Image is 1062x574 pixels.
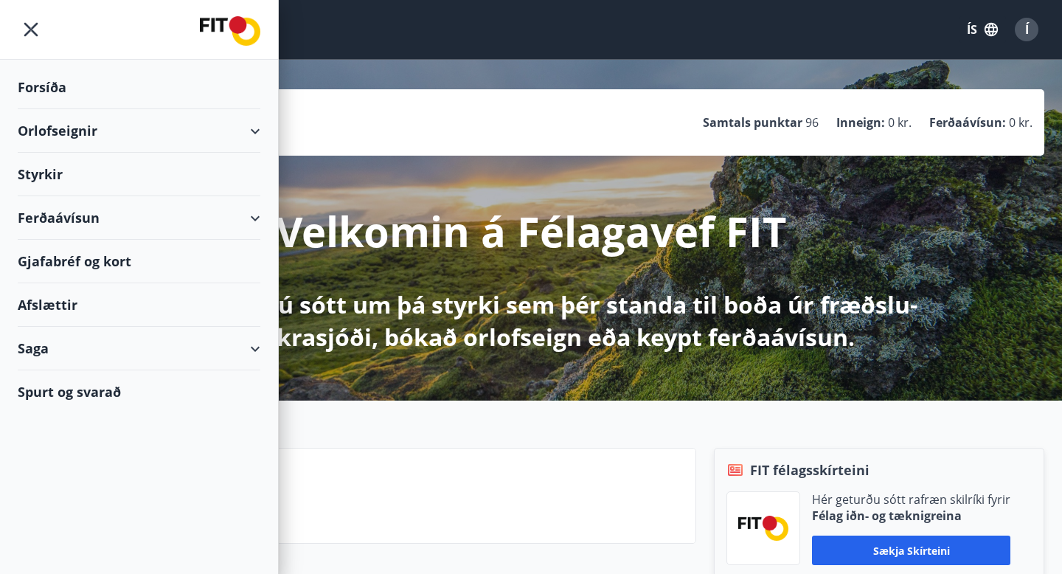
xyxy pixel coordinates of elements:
p: Inneign : [836,114,885,131]
div: Saga [18,327,260,370]
div: Forsíða [18,66,260,109]
p: Félag iðn- og tæknigreina [812,508,1010,524]
button: menu [18,16,44,43]
div: Styrkir [18,153,260,196]
div: Afslættir [18,283,260,327]
p: Spurt og svarað [126,485,684,511]
div: Ferðaávísun [18,196,260,240]
button: Sækja skírteini [812,536,1010,565]
p: Ferðaávísun : [929,114,1006,131]
button: Í [1009,12,1044,47]
p: Velkomin á Félagavef FIT [276,203,786,259]
div: Spurt og svarað [18,370,260,413]
button: ÍS [959,16,1006,43]
span: 0 kr. [1009,114,1032,131]
p: Samtals punktar [703,114,802,131]
img: FPQVkF9lTnNbbaRSFyT17YYeljoOGk5m51IhT0bO.png [738,516,788,540]
span: 96 [805,114,819,131]
img: union_logo [200,16,260,46]
div: Orlofseignir [18,109,260,153]
span: 0 kr. [888,114,912,131]
div: Gjafabréf og kort [18,240,260,283]
p: Hér getur þú sótt um þá styrki sem þér standa til boða úr fræðslu- og sjúkrasjóði, bókað orlofsei... [142,288,920,353]
span: Í [1025,21,1029,38]
p: Hér geturðu sótt rafræn skilríki fyrir [812,491,1010,508]
span: FIT félagsskírteini [750,460,870,480]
